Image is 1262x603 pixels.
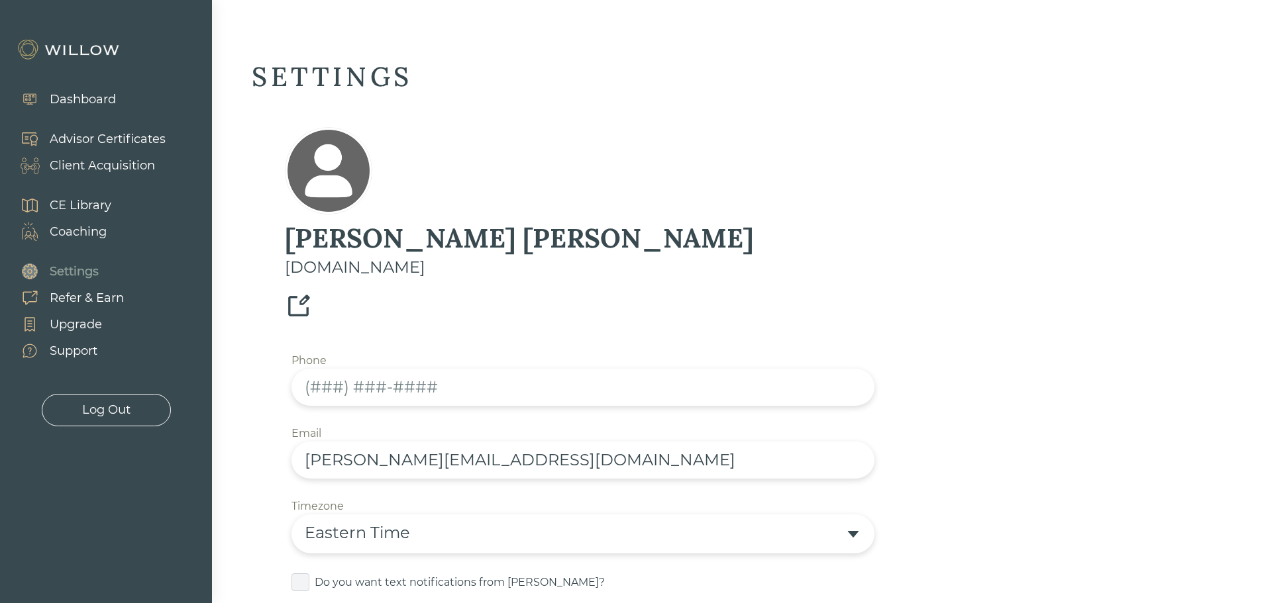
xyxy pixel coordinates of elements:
[845,526,861,542] span: caret-down
[50,263,99,281] div: Settings
[7,311,124,338] a: Upgrade
[7,258,124,285] a: Settings
[291,441,874,479] input: Email
[291,426,321,441] div: Email
[252,60,1222,94] div: SETTINGS
[50,91,116,109] div: Dashboard
[50,289,124,307] div: Refer & Earn
[50,130,166,148] div: Advisor Certificates
[7,192,111,218] a: CE Library
[285,255,753,279] div: [DOMAIN_NAME]
[50,223,107,241] div: Coaching
[285,293,312,320] img: edit
[7,126,166,152] a: Advisor Certificates
[50,316,102,334] div: Upgrade
[305,521,845,545] div: Eastern Time
[17,39,123,60] img: Willow
[291,369,874,406] input: (###) ###-####
[7,285,124,311] a: Refer & Earn
[315,575,874,590] div: Do you want text notifications from [PERSON_NAME]?
[50,197,111,214] div: CE Library
[285,221,753,255] div: [PERSON_NAME] [PERSON_NAME]
[50,342,97,360] div: Support
[291,498,344,514] div: Timezone
[7,152,166,179] a: Client Acquisition
[50,157,155,175] div: Client Acquisition
[7,218,111,245] a: Coaching
[82,401,131,419] div: Log Out
[7,86,116,113] a: Dashboard
[291,353,327,369] div: Phone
